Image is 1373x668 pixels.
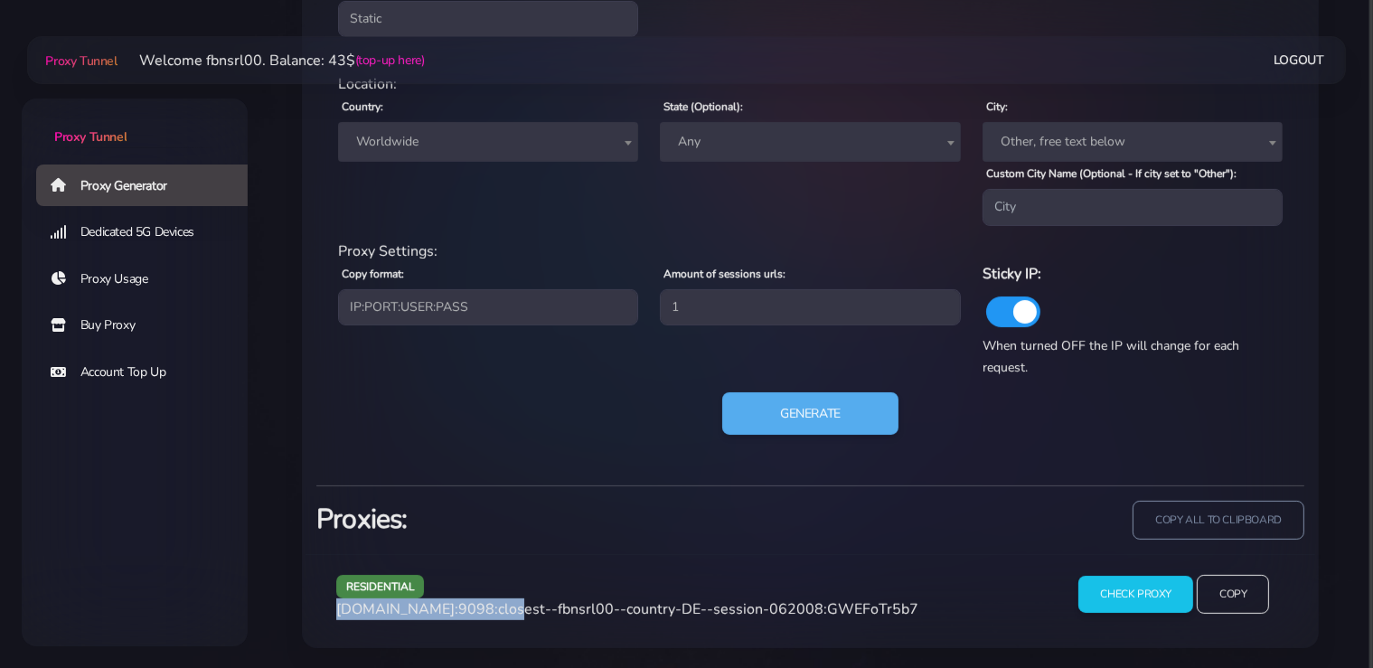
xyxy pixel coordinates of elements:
[983,189,1283,225] input: City
[349,129,627,155] span: Worldwide
[993,129,1272,155] span: Other, free text below
[342,266,404,282] label: Copy format:
[671,129,949,155] span: Any
[36,352,262,393] a: Account Top Up
[22,99,248,146] a: Proxy Tunnel
[663,99,743,115] label: State (Optional):
[327,240,1293,262] div: Proxy Settings:
[327,73,1293,95] div: Location:
[1078,576,1193,613] input: Check Proxy
[36,259,262,300] a: Proxy Usage
[983,262,1283,286] h6: Sticky IP:
[1133,501,1304,540] input: copy all to clipboard
[1274,43,1324,77] a: Logout
[986,165,1237,182] label: Custom City Name (Optional - If city set to "Other"):
[45,52,117,70] span: Proxy Tunnel
[316,501,800,538] h3: Proxies:
[338,122,638,162] span: Worldwide
[54,128,127,146] span: Proxy Tunnel
[660,122,960,162] span: Any
[986,99,1008,115] label: City:
[336,575,425,597] span: residential
[722,392,898,436] button: Generate
[36,212,262,253] a: Dedicated 5G Devices
[336,599,918,619] span: [DOMAIN_NAME]:9098:closest--fbnsrl00--country-DE--session-062008:GWEFoTr5b7
[1197,575,1269,614] input: Copy
[983,122,1283,162] span: Other, free text below
[355,51,425,70] a: (top-up here)
[983,337,1239,376] span: When turned OFF the IP will change for each request.
[42,46,117,75] a: Proxy Tunnel
[663,266,785,282] label: Amount of sessions urls:
[118,50,425,71] li: Welcome fbnsrl00. Balance: 43$
[342,99,383,115] label: Country:
[36,305,262,346] a: Buy Proxy
[36,165,262,206] a: Proxy Generator
[1285,580,1350,645] iframe: Webchat Widget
